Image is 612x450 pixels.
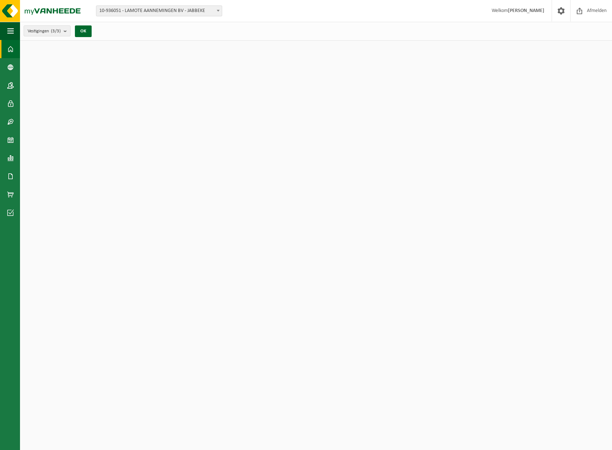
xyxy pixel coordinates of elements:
span: Vestigingen [28,26,61,37]
count: (3/3) [51,29,61,33]
button: Vestigingen(3/3) [24,25,71,36]
strong: [PERSON_NAME] [508,8,544,13]
span: 10-936051 - LAMOTE AANNEMINGEN BV - JABBEKE [96,6,222,16]
button: OK [75,25,92,37]
span: 10-936051 - LAMOTE AANNEMINGEN BV - JABBEKE [96,5,222,16]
